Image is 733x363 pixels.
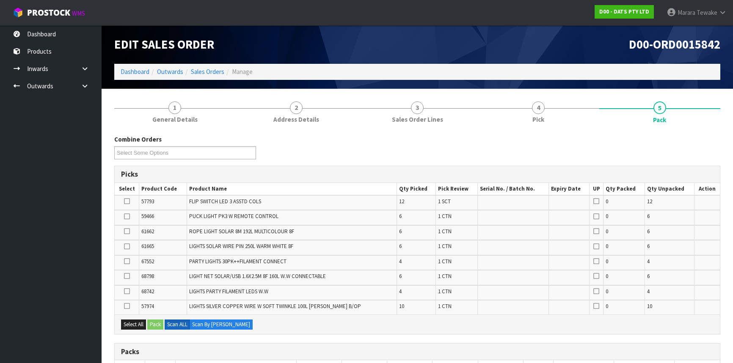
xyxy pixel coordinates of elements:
span: 1 CTN [438,273,452,280]
span: 6 [399,213,402,220]
span: Pick [532,115,544,124]
th: Qty Packed [603,183,645,195]
th: Product Code [139,183,187,195]
span: 4 [647,288,650,295]
label: Combine Orders [114,135,162,144]
span: FLIP SWITCH LED 3 ASSTD COLS [189,198,261,205]
span: Edit Sales Order [114,37,214,52]
th: Action [694,183,720,195]
span: 68742 [141,288,154,295]
span: 61665 [141,243,154,250]
span: Tewake [697,8,717,16]
span: ProStock [27,7,70,18]
span: 57793 [141,198,154,205]
span: 1 SCT [438,198,451,205]
th: UP [589,183,603,195]
a: D00 - DATS PTY LTD [595,5,654,19]
a: Dashboard [121,68,149,76]
span: 1 CTN [438,213,452,220]
h3: Packs [121,348,714,356]
span: 4 [399,288,402,295]
span: Pack [653,115,666,124]
span: 0 [606,213,608,220]
th: Select [115,183,139,195]
span: 4 [647,258,650,265]
th: Product Name [187,183,397,195]
span: LIGHTS SILVER COPPER WIRE W SOFT TWINKLE 100L [PERSON_NAME] B/OP [189,303,361,310]
span: 10 [647,303,652,310]
span: 0 [606,303,608,310]
th: Qty Unpacked [645,183,694,195]
span: Marara [678,8,695,16]
span: Manage [232,68,253,76]
th: Pick Review [436,183,478,195]
span: 1 CTN [438,228,452,235]
span: 1 CTN [438,258,452,265]
label: Scan ALL [165,319,190,330]
span: General Details [152,115,198,124]
span: 0 [606,198,608,205]
span: 6 [647,228,650,235]
span: 6 [399,228,402,235]
h3: Picks [121,170,714,178]
span: 6 [647,243,650,250]
span: 59466 [141,213,154,220]
span: 1 CTN [438,288,452,295]
strong: D00 - DATS PTY LTD [599,8,649,15]
span: 10 [399,303,404,310]
span: 3 [411,101,424,114]
span: 1 CTN [438,243,452,250]
span: PARTY LIGHTS 30PK++FILAMENT CONNECT [189,258,287,265]
span: 57974 [141,303,154,310]
span: 0 [606,258,608,265]
span: LIGHTS SOLAR WIRE PIN 250L WARM WHITE 8F [189,243,293,250]
span: LIGHT NET SOLAR/USB 1.6X2.5M 8F 160L W.W CONNECTABLE [189,273,326,280]
img: cube-alt.png [13,7,23,18]
span: 1 CTN [438,303,452,310]
span: Address Details [273,115,319,124]
span: 6 [647,213,650,220]
th: Qty Picked [397,183,436,195]
span: PUCK LIGHT PK3 W REMOTE CONTROL [189,213,278,220]
span: 6 [399,243,402,250]
span: 6 [399,273,402,280]
span: 0 [606,243,608,250]
button: Select All [121,319,146,330]
span: 4 [399,258,402,265]
button: Pack [147,319,163,330]
th: Expiry Date [548,183,589,195]
span: 0 [606,273,608,280]
span: 1 [168,101,181,114]
span: 5 [653,101,666,114]
small: WMS [72,9,85,17]
a: Outwards [157,68,183,76]
span: 0 [606,288,608,295]
span: 2 [290,101,303,114]
span: 0 [606,228,608,235]
th: Serial No. / Batch No. [478,183,549,195]
span: 61662 [141,228,154,235]
span: 12 [399,198,404,205]
span: D00-ORD0015842 [629,37,720,52]
span: ROPE LIGHT SOLAR 8M 192L MULTICOLOUR 8F [189,228,294,235]
span: LIGHTS PARTY FILAMENT LEDS W.W [189,288,268,295]
span: 67552 [141,258,154,265]
a: Sales Orders [191,68,224,76]
span: 4 [532,101,545,114]
span: 6 [647,273,650,280]
span: Sales Order Lines [392,115,443,124]
span: 68798 [141,273,154,280]
span: 12 [647,198,652,205]
label: Scan By [PERSON_NAME] [190,319,253,330]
